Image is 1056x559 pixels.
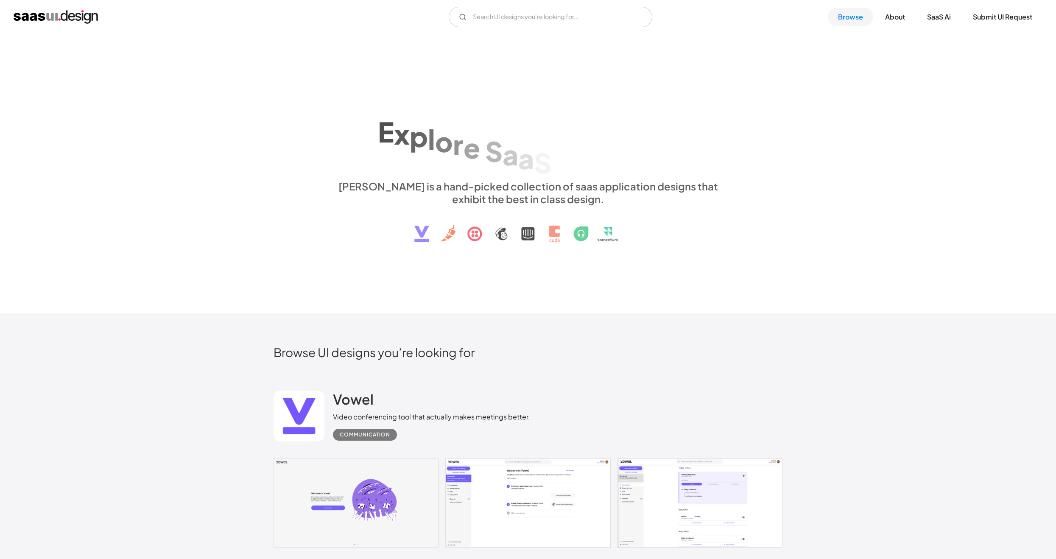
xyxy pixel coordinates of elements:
h1: Explore SaaS UI design patterns & interactions. [333,106,723,171]
div: l [428,123,435,155]
a: Browse [828,8,873,26]
form: Email Form [449,7,652,27]
div: a [518,142,534,175]
div: S [485,135,503,168]
a: About [875,8,915,26]
div: o [435,126,453,158]
a: SaaS Ai [917,8,961,26]
h2: Vowel [333,391,374,408]
div: r [453,129,464,161]
div: Communication [340,430,390,440]
div: e [464,131,480,164]
input: Search UI designs you're looking for... [449,7,652,27]
div: x [394,118,410,151]
a: Vowel [333,391,374,412]
img: text, icon, saas logo [399,205,657,249]
a: home [14,10,98,24]
div: Video conferencing tool that actually makes meetings better. [333,412,530,422]
div: p [410,120,428,153]
h2: Browse UI designs you’re looking for [274,345,782,360]
div: [PERSON_NAME] is a hand-picked collection of saas application designs that exhibit the best in cl... [333,180,723,205]
div: S [534,146,551,179]
div: E [378,116,394,148]
div: a [503,138,518,171]
a: Submit UI Request [963,8,1042,26]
